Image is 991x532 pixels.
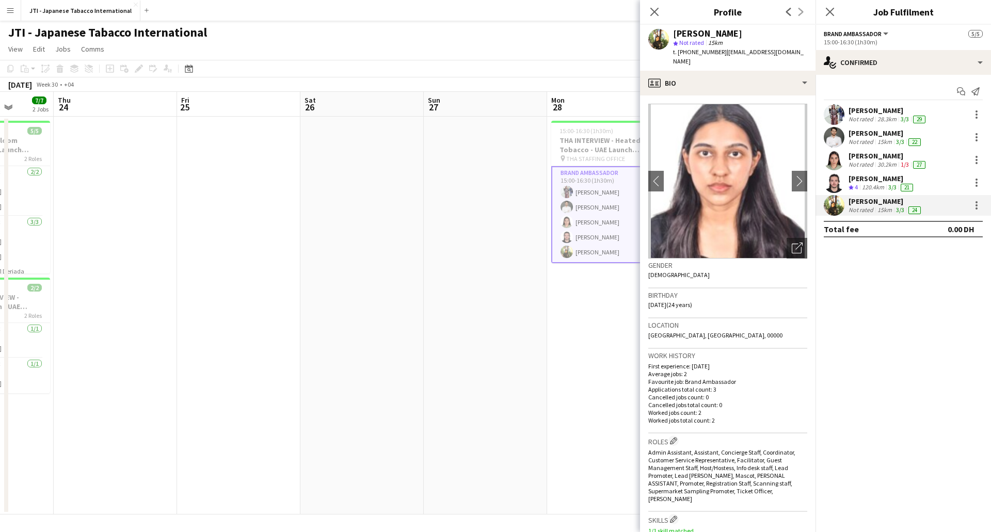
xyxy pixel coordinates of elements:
app-skills-label: 3/3 [901,115,909,123]
span: 5/5 [27,127,42,135]
span: THA STAFFING OFFICE [566,155,625,163]
app-skills-label: 3/3 [888,183,897,191]
div: 15:00-16:30 (1h30m) [824,38,983,46]
img: Crew avatar or photo [648,104,807,259]
div: 30.2km [875,160,899,169]
app-card-role: Brand Ambassador5/515:00-16:30 (1h30m)[PERSON_NAME][PERSON_NAME][PERSON_NAME][PERSON_NAME][PERSON... [551,166,667,263]
app-skills-label: 1/3 [901,160,909,168]
h3: Location [648,320,807,330]
div: Confirmed [816,50,991,75]
span: t. [PHONE_NUMBER] [673,48,727,56]
div: 15km [875,206,894,214]
app-skills-label: 3/3 [896,138,904,146]
span: 2 Roles [24,155,42,163]
div: Not rated [849,138,875,146]
h3: Gender [648,261,807,270]
span: 7/7 [32,96,46,104]
div: 21 [901,184,913,191]
span: 4 [855,183,858,191]
div: 22 [908,138,921,146]
app-job-card: 15:00-16:30 (1h30m)5/5THA INTERVIEW - Heated Tobacco - UAE Launch Program THA STAFFING OFFICE1 Ro... [551,121,667,263]
span: Sun [428,95,440,105]
div: [PERSON_NAME] [849,197,923,206]
span: [DATE] (24 years) [648,301,692,309]
h1: JTI - Japanese Tabacco International [8,25,207,40]
a: View [4,42,27,56]
p: Average jobs: 2 [648,370,807,378]
button: JTI - Japanese Tabacco International [21,1,140,21]
h3: Profile [640,5,816,19]
div: Total fee [824,224,859,234]
div: 27 [913,161,925,169]
div: Not rated [849,160,875,169]
div: [PERSON_NAME] [849,128,923,138]
div: +04 [64,80,74,88]
button: Brand Ambassador [824,30,890,38]
span: Mon [551,95,565,105]
span: Sat [305,95,316,105]
span: Comms [81,44,104,54]
div: 0.00 DH [948,224,974,234]
p: Favourite job: Brand Ambassador [648,378,807,385]
a: Comms [77,42,108,56]
span: Not rated [679,39,704,46]
div: [PERSON_NAME] [673,29,742,38]
span: 15:00-16:30 (1h30m) [560,127,613,135]
span: Week 30 [34,80,60,88]
div: 2 Jobs [33,105,49,113]
div: Bio [640,71,816,95]
a: Jobs [51,42,75,56]
div: 24 [908,206,921,214]
span: 25 [180,101,189,113]
span: 2/2 [27,284,42,292]
span: 27 [426,101,440,113]
span: Jobs [55,44,71,54]
p: First experience: [DATE] [648,362,807,370]
div: Open photos pop-in [787,238,807,259]
span: Thu [58,95,71,105]
div: [DATE] [8,79,32,90]
span: 28 [550,101,565,113]
a: Edit [29,42,49,56]
span: | [EMAIL_ADDRESS][DOMAIN_NAME] [673,48,804,65]
div: 15km [875,138,894,146]
div: [PERSON_NAME] [849,151,928,160]
div: 120.4km [860,183,886,192]
p: Worked jobs total count: 2 [648,416,807,424]
span: [DEMOGRAPHIC_DATA] [648,271,710,279]
p: Applications total count: 3 [648,385,807,393]
span: View [8,44,23,54]
div: [PERSON_NAME] [849,174,915,183]
h3: Job Fulfilment [816,5,991,19]
div: Not rated [849,115,875,123]
h3: Birthday [648,291,807,300]
div: 29 [913,116,925,123]
span: 5/5 [968,30,983,38]
div: [PERSON_NAME] [849,106,928,115]
span: Brand Ambassador [824,30,882,38]
h3: Work history [648,351,807,360]
span: Edit [33,44,45,54]
span: 26 [303,101,316,113]
p: Cancelled jobs count: 0 [648,393,807,401]
span: 24 [56,101,71,113]
span: 15km [706,39,725,46]
p: Worked jobs count: 2 [648,409,807,416]
h3: Roles [648,436,807,446]
h3: THA INTERVIEW - Heated Tobacco - UAE Launch Program [551,136,667,154]
div: 28.3km [875,115,899,123]
div: Not rated [849,206,875,214]
h3: Skills [648,514,807,525]
span: Admin Assistant, Assistant, Concierge Staff, Coordinator, Customer Service Representative, Facili... [648,448,795,503]
p: Cancelled jobs total count: 0 [648,401,807,409]
span: Fri [181,95,189,105]
span: [GEOGRAPHIC_DATA], [GEOGRAPHIC_DATA], 00000 [648,331,782,339]
app-skills-label: 3/3 [896,206,904,214]
span: 2 Roles [24,312,42,319]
